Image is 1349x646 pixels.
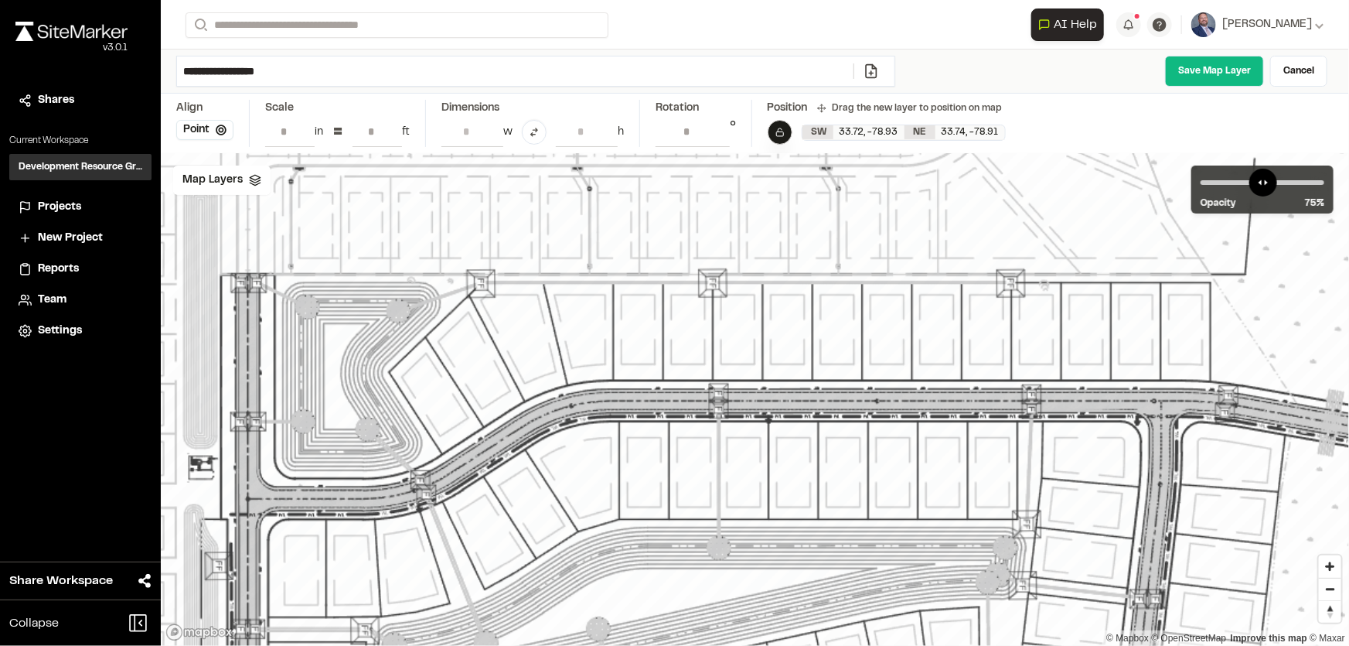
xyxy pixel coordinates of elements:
[1031,9,1110,41] div: Open AI Assistant
[15,41,128,55] div: Oh geez...please don't...
[1031,9,1104,41] button: Open AI Assistant
[1319,601,1341,623] span: Reset bearing to north
[1191,12,1324,37] button: [PERSON_NAME]
[38,323,82,340] span: Settings
[38,261,79,278] span: Reports
[1165,56,1264,87] a: Save Map Layer
[9,134,152,148] p: Current Workspace
[1201,197,1236,210] span: Opacity
[19,261,142,278] a: Reports
[904,125,935,139] div: NE
[176,100,233,117] div: Align
[1319,600,1341,623] button: Reset bearing to north
[1222,16,1312,33] span: [PERSON_NAME]
[19,160,142,174] h3: Development Resource Group
[186,12,213,38] button: Search
[38,230,103,247] span: New Project
[19,292,142,309] a: Team
[1152,633,1227,644] a: OpenStreetMap
[1310,633,1345,644] a: Maxar
[315,124,323,141] div: in
[182,172,243,189] span: Map Layers
[265,100,294,117] div: Scale
[9,572,113,590] span: Share Workspace
[768,120,792,145] button: Un-Lock Map Layer Position
[503,124,513,141] div: w
[1191,12,1216,37] img: User
[768,100,808,117] div: Position
[802,125,1005,140] div: SW 33.72362762736668, -78.93372540010864 | NE 33.7367701864526, -78.91002124020656
[38,92,74,109] span: Shares
[38,292,66,309] span: Team
[730,117,736,147] div: °
[402,124,410,141] div: ft
[1305,197,1324,210] span: 75 %
[853,63,888,79] a: Add/Change File
[19,323,142,340] a: Settings
[1054,15,1097,34] span: AI Help
[165,624,233,641] a: Mapbox logo
[15,22,128,41] img: rebrand.png
[833,125,904,139] div: 33.72 , -78.93
[38,199,81,216] span: Projects
[19,199,142,216] a: Projects
[1270,56,1327,87] a: Cancel
[1319,578,1341,600] button: Zoom out
[935,125,1005,139] div: 33.74 , -78.91
[1319,555,1341,578] button: Zoom in
[19,230,142,247] a: New Project
[441,100,624,117] div: Dimensions
[9,614,59,633] span: Collapse
[176,120,233,140] button: Point
[332,120,343,145] div: =
[1231,633,1307,644] a: Map feedback
[19,92,142,109] a: Shares
[656,100,736,117] div: Rotation
[1106,633,1149,644] a: Mapbox
[802,125,833,139] div: SW
[618,124,624,141] div: h
[817,101,1003,115] div: Drag the new layer to position on map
